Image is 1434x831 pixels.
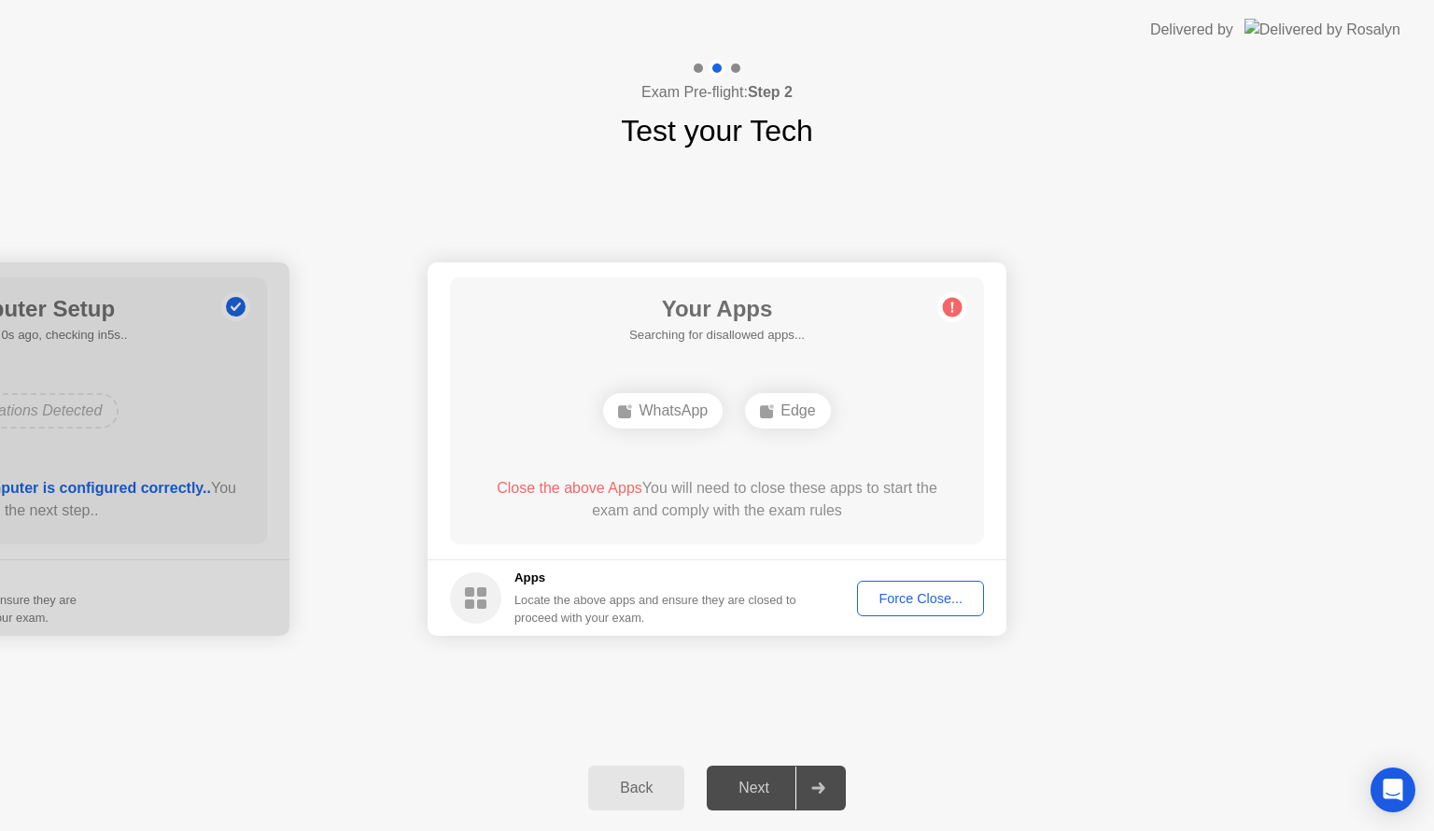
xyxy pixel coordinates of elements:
[641,81,793,104] h4: Exam Pre-flight:
[857,581,984,616] button: Force Close...
[712,780,795,796] div: Next
[748,84,793,100] b: Step 2
[864,591,977,606] div: Force Close...
[514,591,797,627] div: Locate the above apps and ensure they are closed to proceed with your exam.
[603,393,723,429] div: WhatsApp
[1150,19,1233,41] div: Delivered by
[621,108,813,153] h1: Test your Tech
[477,477,958,522] div: You will need to close these apps to start the exam and comply with the exam rules
[1244,19,1400,40] img: Delivered by Rosalyn
[745,393,830,429] div: Edge
[707,766,846,810] button: Next
[629,326,805,345] h5: Searching for disallowed apps...
[497,480,642,496] span: Close the above Apps
[594,780,679,796] div: Back
[514,569,797,587] h5: Apps
[629,292,805,326] h1: Your Apps
[588,766,684,810] button: Back
[1371,768,1415,812] div: Open Intercom Messenger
